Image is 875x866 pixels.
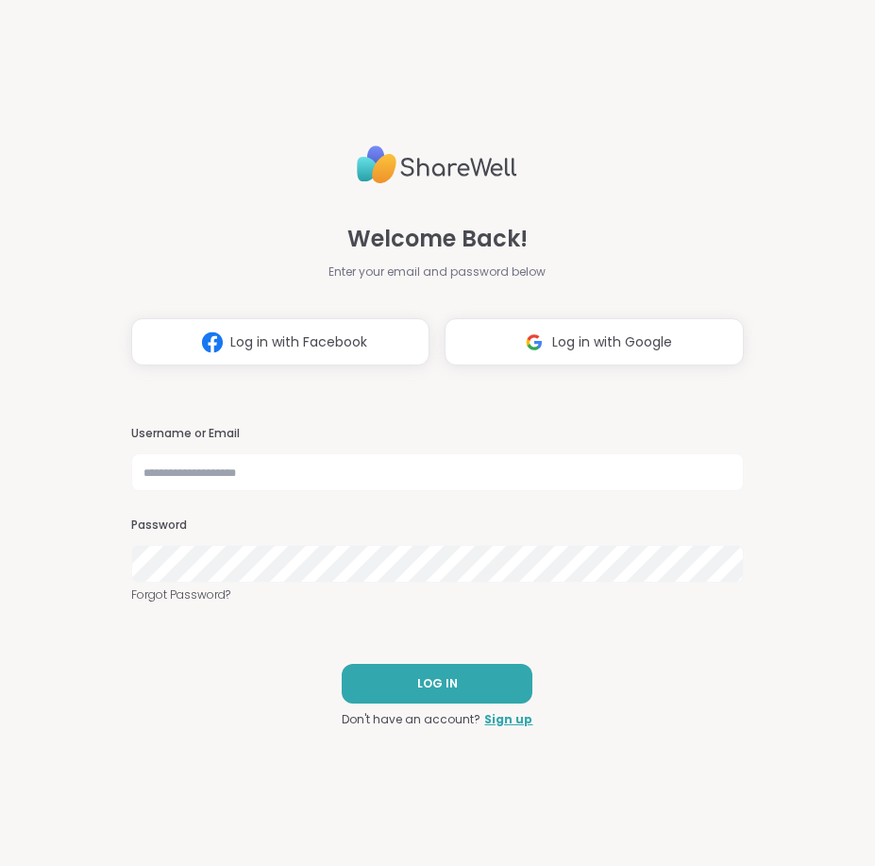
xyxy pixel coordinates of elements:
[194,325,230,360] img: ShareWell Logomark
[484,711,532,728] a: Sign up
[342,711,480,728] span: Don't have an account?
[230,332,367,352] span: Log in with Facebook
[357,138,517,192] img: ShareWell Logo
[552,332,672,352] span: Log in with Google
[445,318,743,365] button: Log in with Google
[417,675,458,692] span: LOG IN
[347,222,528,256] span: Welcome Back!
[131,518,744,534] h3: Password
[131,586,744,603] a: Forgot Password?
[131,426,744,442] h3: Username or Email
[342,664,532,704] button: LOG IN
[516,325,552,360] img: ShareWell Logomark
[131,318,429,365] button: Log in with Facebook
[328,263,546,280] span: Enter your email and password below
